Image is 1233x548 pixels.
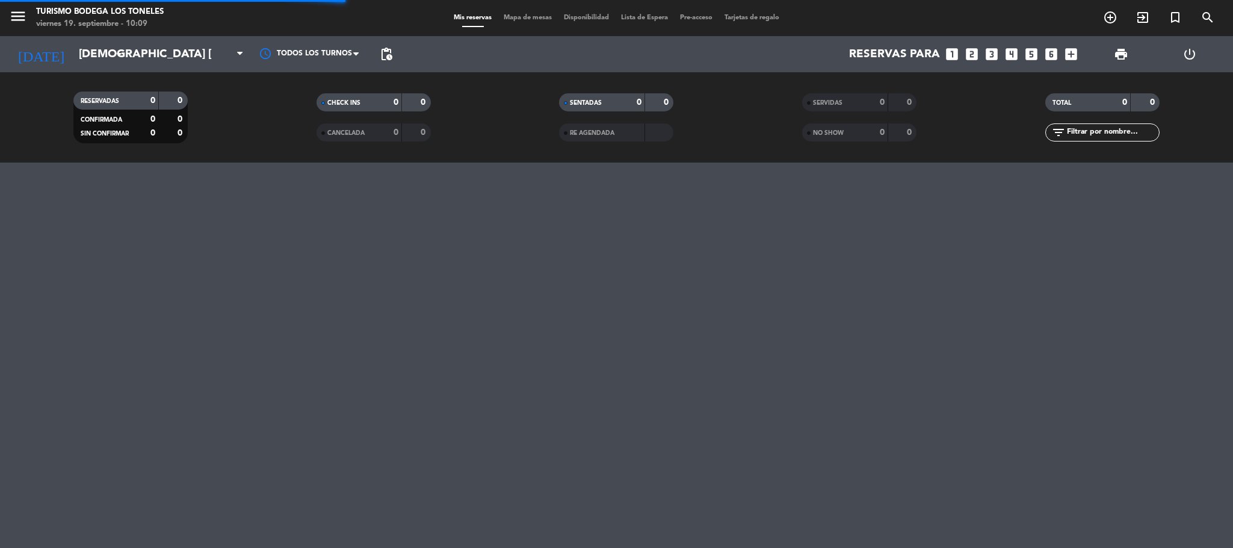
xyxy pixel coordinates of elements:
i: looks_6 [1043,46,1059,62]
strong: 0 [178,129,185,137]
span: Reservas para [849,48,940,61]
input: Filtrar por nombre... [1066,126,1159,139]
strong: 0 [178,96,185,105]
i: [DATE] [9,41,73,67]
strong: 0 [907,98,914,107]
strong: 0 [1150,98,1157,107]
span: CHECK INS [327,100,360,106]
i: add_circle_outline [1103,10,1117,25]
i: looks_5 [1024,46,1039,62]
span: Mapa de mesas [498,14,558,21]
i: search [1201,10,1215,25]
i: looks_4 [1004,46,1019,62]
strong: 0 [394,98,398,107]
span: SENTADAS [570,100,602,106]
span: Tarjetas de regalo [718,14,785,21]
span: RESERVADAS [81,98,119,104]
i: add_box [1063,46,1079,62]
strong: 0 [150,96,155,105]
span: Pre-acceso [674,14,718,21]
strong: 0 [150,115,155,123]
span: RE AGENDADA [570,130,614,136]
i: power_settings_new [1182,47,1197,61]
i: turned_in_not [1168,10,1182,25]
i: looks_two [964,46,980,62]
strong: 0 [664,98,671,107]
i: filter_list [1051,125,1066,140]
span: TOTAL [1052,100,1071,106]
i: looks_3 [984,46,1000,62]
strong: 0 [421,98,428,107]
strong: 0 [880,98,885,107]
strong: 0 [1122,98,1127,107]
span: NO SHOW [813,130,844,136]
div: Turismo Bodega Los Toneles [36,6,164,18]
i: menu [9,7,27,25]
i: arrow_drop_down [112,47,126,61]
strong: 0 [178,115,185,123]
i: exit_to_app [1136,10,1150,25]
i: looks_one [944,46,960,62]
strong: 0 [907,128,914,137]
strong: 0 [880,128,885,137]
span: pending_actions [379,47,394,61]
span: CANCELADA [327,130,365,136]
div: LOG OUT [1155,36,1224,72]
button: menu [9,7,27,30]
strong: 0 [150,129,155,137]
span: CONFIRMADA [81,117,122,123]
strong: 0 [394,128,398,137]
span: SIN CONFIRMAR [81,131,129,137]
span: Disponibilidad [558,14,615,21]
span: SERVIDAS [813,100,842,106]
span: print [1114,47,1128,61]
span: Mis reservas [448,14,498,21]
span: Lista de Espera [615,14,674,21]
strong: 0 [421,128,428,137]
strong: 0 [637,98,641,107]
div: viernes 19. septiembre - 10:09 [36,18,164,30]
